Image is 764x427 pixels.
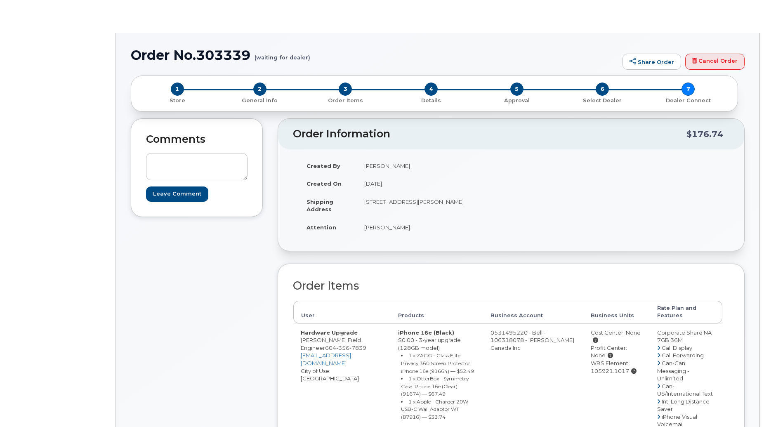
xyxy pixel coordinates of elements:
span: Call Forwarding [662,352,704,359]
span: 5 [510,83,523,96]
strong: Shipping Address [307,198,333,213]
a: 5 Approval [474,96,560,104]
a: [EMAIL_ADDRESS][DOMAIN_NAME] [301,352,351,366]
th: Products [391,301,483,323]
p: Details [391,97,471,104]
strong: Created On [307,180,342,187]
strong: iPhone 16e (Black) [398,329,454,336]
p: Store [141,97,214,104]
p: Select Dealer [563,97,642,104]
th: User [293,301,391,323]
strong: Attention [307,224,336,231]
h1: Order No.303339 [131,48,618,62]
th: Rate Plan and Features [650,301,722,323]
span: 4 [424,83,438,96]
a: 2 General Info [217,96,303,104]
div: Cost Center: None [591,329,642,344]
th: Business Account [483,301,583,323]
span: 604 [325,344,366,351]
small: 1 x Apple - Charger 20W USB-C Wall Adaptor WT (87916) — $33.74 [401,399,468,420]
div: Profit Center: None [591,344,642,359]
span: 6 [596,83,609,96]
span: 1 [171,83,184,96]
span: 7839 [349,344,366,351]
h2: Order Items [293,280,723,292]
td: [PERSON_NAME] [357,218,505,236]
a: Cancel Order [685,54,745,70]
a: 3 Order Items [302,96,388,104]
th: Business Units [583,301,650,323]
small: 1 x OtterBox - Symmetry Case iPhone 16e (Clear) (91674) — $67.49 [401,375,469,397]
td: [PERSON_NAME] [357,157,505,175]
small: 1 x ZAGG - Glass Elite Privacy 360 Screen Protector iPhone 16e (91664) — $52.49 [401,352,474,374]
span: Can-Can Messaging - Unlimited [657,360,689,382]
p: Order Items [306,97,385,104]
a: 6 Select Dealer [560,96,646,104]
a: 1 Store [138,96,217,104]
a: 4 Details [388,96,474,104]
div: $176.74 [686,126,723,142]
strong: Created By [307,163,340,169]
td: [STREET_ADDRESS][PERSON_NAME] [357,193,505,218]
td: [DATE] [357,175,505,193]
h2: Order Information [293,128,686,140]
span: 356 [336,344,349,351]
div: WBS Element: 105921.1017 [591,359,642,375]
h2: Comments [146,134,248,145]
strong: Hardware Upgrade [301,329,358,336]
span: Call Display [662,344,692,351]
input: Leave Comment [146,186,208,202]
p: Approval [477,97,556,104]
span: 3 [339,83,352,96]
span: Intl Long Distance Saver [657,398,710,413]
a: Share Order [623,54,681,70]
p: General Info [220,97,299,104]
span: 2 [253,83,266,96]
small: (waiting for dealer) [255,48,310,61]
